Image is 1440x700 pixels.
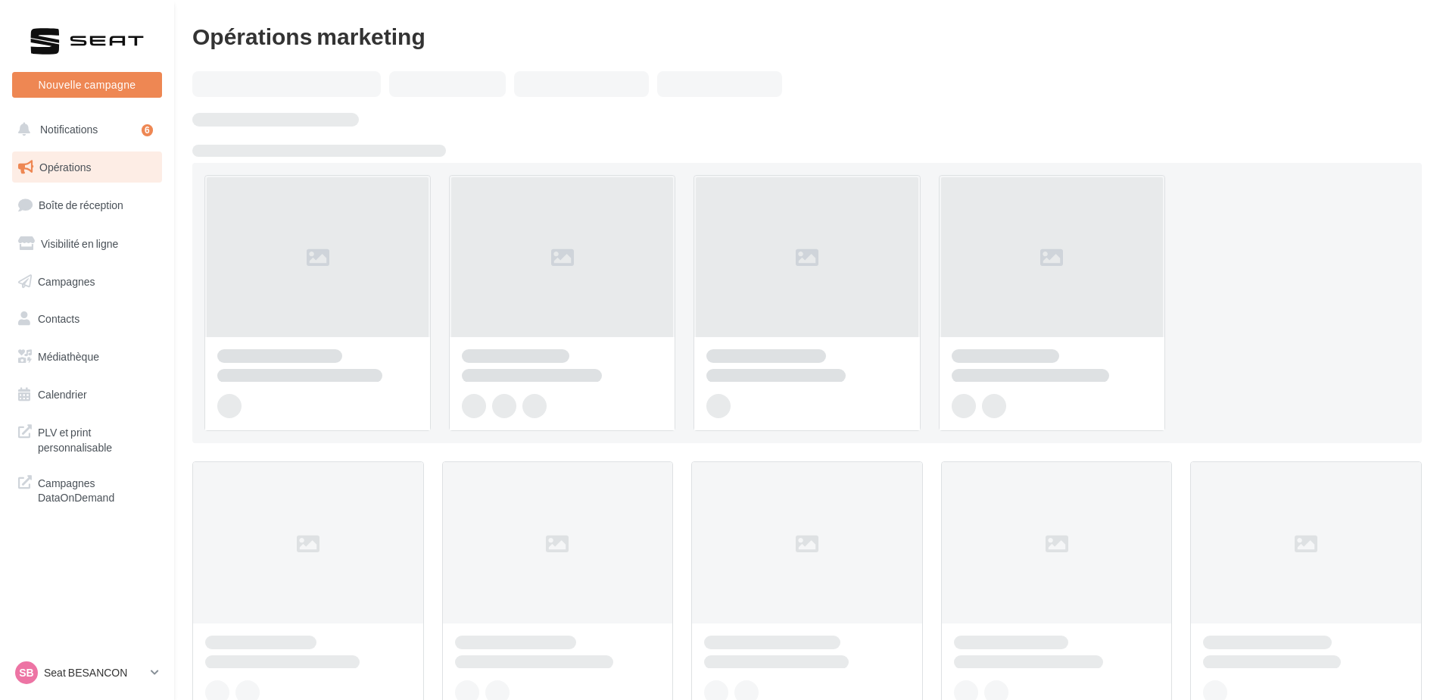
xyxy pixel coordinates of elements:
span: Boîte de réception [39,198,123,211]
a: Contacts [9,303,165,335]
span: Campagnes DataOnDemand [38,473,156,505]
span: SB [19,665,33,680]
a: Visibilité en ligne [9,228,165,260]
p: Seat BESANCON [44,665,145,680]
a: Calendrier [9,379,165,411]
span: Notifications [40,123,98,136]
span: Contacts [38,312,79,325]
span: Visibilité en ligne [41,237,118,250]
button: Notifications 6 [9,114,159,145]
span: Campagnes [38,274,95,287]
a: Boîte de réception [9,189,165,221]
a: Campagnes DataOnDemand [9,467,165,511]
a: Médiathèque [9,341,165,373]
span: Médiathèque [38,350,99,363]
button: Nouvelle campagne [12,72,162,98]
a: Opérations [9,152,165,183]
span: Calendrier [38,388,87,401]
span: PLV et print personnalisable [38,422,156,455]
span: Opérations [39,161,91,173]
div: 6 [142,124,153,136]
a: PLV et print personnalisable [9,416,165,461]
a: Campagnes [9,266,165,298]
a: SB Seat BESANCON [12,658,162,687]
div: Opérations marketing [192,24,1422,47]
